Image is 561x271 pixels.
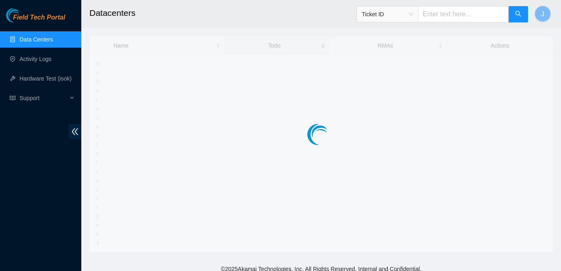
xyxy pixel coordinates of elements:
[418,6,509,22] input: Enter text here...
[69,124,81,139] span: double-left
[509,6,528,22] button: search
[13,14,65,22] span: Field Tech Portal
[20,90,67,106] span: Support
[541,9,544,19] span: J
[10,95,15,101] span: read
[535,6,551,22] button: J
[20,36,53,43] a: Data Centers
[362,8,413,20] span: Ticket ID
[20,75,72,82] a: Hardware Test (isok)
[515,11,522,18] span: search
[6,15,65,25] a: Akamai TechnologiesField Tech Portal
[20,56,52,62] a: Activity Logs
[6,8,41,22] img: Akamai Technologies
